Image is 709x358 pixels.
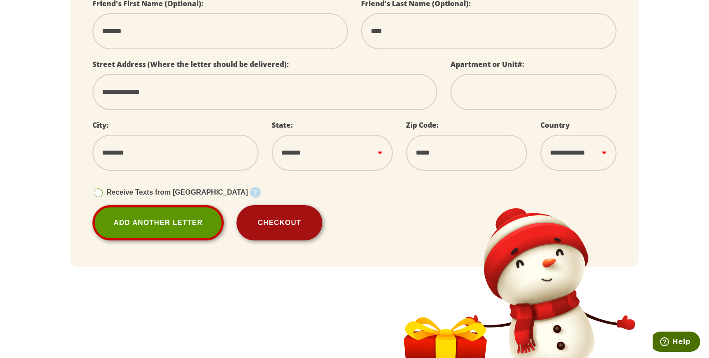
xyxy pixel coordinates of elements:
iframe: Opens a widget where you can find more information [653,332,700,354]
label: Zip Code: [406,120,439,130]
label: City: [92,120,109,130]
label: State: [272,120,293,130]
button: Checkout [236,205,322,240]
label: Country [540,120,570,130]
label: Street Address (Where the letter should be delivered): [92,59,289,69]
label: Apartment or Unit#: [451,59,524,69]
span: Receive Texts from [GEOGRAPHIC_DATA] [107,188,248,196]
a: Add Another Letter [92,205,224,240]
